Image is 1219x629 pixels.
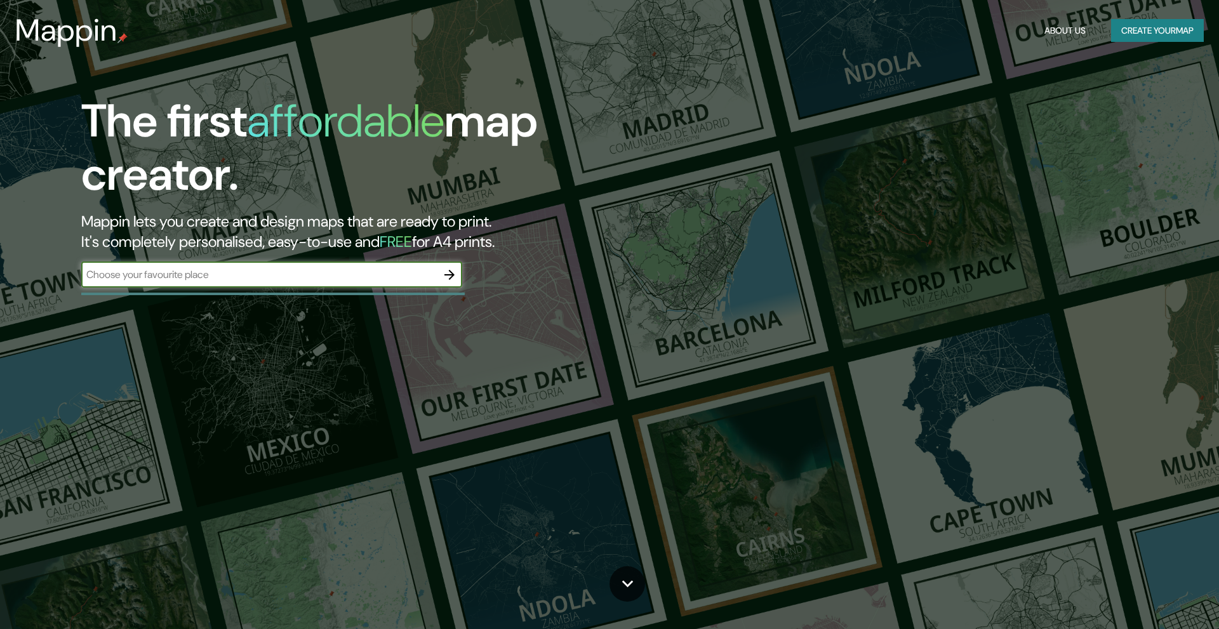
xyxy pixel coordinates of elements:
input: Choose your favourite place [81,267,437,282]
h3: Mappin [15,13,117,48]
img: mappin-pin [117,33,128,43]
h5: FREE [380,232,412,251]
button: Create yourmap [1111,19,1204,43]
button: About Us [1039,19,1091,43]
h2: Mappin lets you create and design maps that are ready to print. It's completely personalised, eas... [81,211,691,252]
h1: affordable [247,91,444,150]
h1: The first map creator. [81,95,691,211]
